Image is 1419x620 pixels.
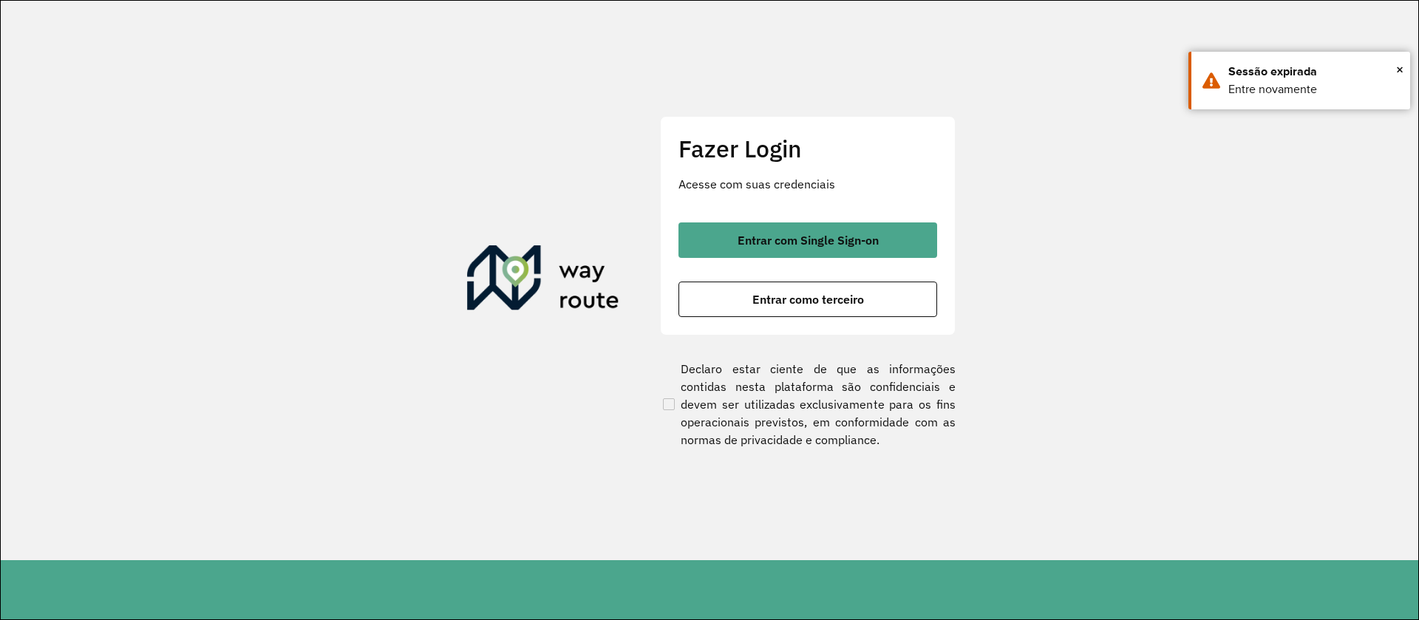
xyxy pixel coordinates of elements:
span: Entrar como terceiro [752,293,864,305]
img: Roteirizador AmbevTech [467,245,619,316]
label: Declaro estar ciente de que as informações contidas nesta plataforma são confidenciais e devem se... [660,360,956,449]
div: Sessão expirada [1228,63,1399,81]
div: Entre novamente [1228,81,1399,98]
span: Entrar com Single Sign-on [738,234,879,246]
button: Close [1396,58,1403,81]
h2: Fazer Login [678,134,937,163]
button: button [678,222,937,258]
button: button [678,282,937,317]
span: × [1396,58,1403,81]
p: Acesse com suas credenciais [678,175,937,193]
